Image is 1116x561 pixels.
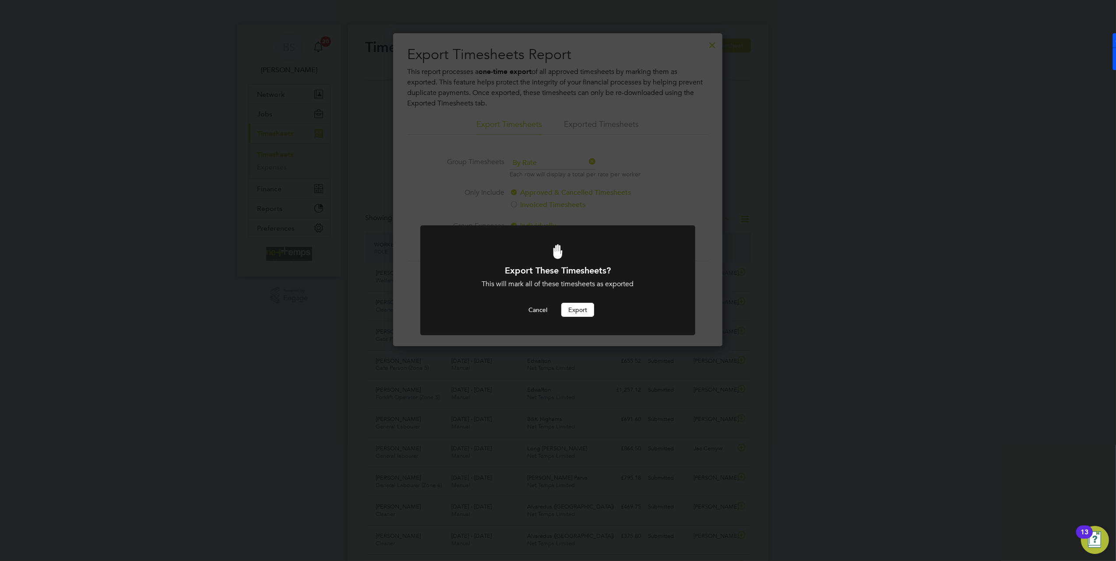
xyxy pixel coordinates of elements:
button: Open Resource Center, 13 new notifications [1081,526,1109,554]
button: Export [561,303,594,317]
h1: Export These Timesheets? [444,265,672,276]
button: Cancel [521,303,554,317]
div: This will mark all of these timesheets as exported [444,280,672,289]
div: 13 [1081,532,1088,543]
